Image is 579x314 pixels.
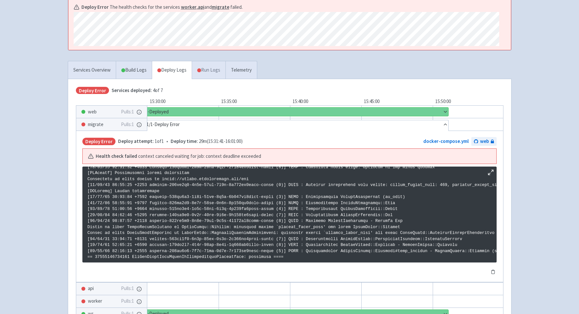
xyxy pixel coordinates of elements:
[181,4,197,10] a: worker
[361,98,433,105] div: 15:45:00
[480,138,489,145] span: web
[147,98,219,105] div: 15:30:00
[290,98,361,105] div: 15:40:00
[198,4,204,10] a: api
[112,87,163,94] span: 4 of 7
[121,285,134,292] span: Pulls: 1
[82,138,115,145] span: Deploy Error
[88,121,103,128] span: migrate
[118,138,154,144] span: Deploy attempt:
[76,87,109,94] span: Deploy Error
[118,138,164,145] span: 1 of 1
[212,4,229,10] a: migrate
[171,138,243,145] span: 29m ( 15:31:41 - 16:01:00 )
[121,297,134,305] span: Pulls: 1
[423,138,469,144] a: docker-compose.yml
[88,297,102,305] span: worker
[96,153,137,160] b: Health check failed
[471,137,497,146] a: web
[81,4,109,11] b: Deploy Error
[488,169,494,176] button: Maximize log window
[219,98,290,105] div: 15:35:00
[433,98,504,105] div: 15:50:00
[110,4,243,11] span: The health checks for the services , and failed.
[112,87,152,93] span: Services deployed:
[225,61,257,79] a: Telemetry
[138,153,261,160] span: context canceled waiting for job: context deadline exceeded
[121,108,134,116] span: Pulls: 1
[116,61,152,79] a: Build Logs
[68,61,116,79] a: Services Overview
[118,138,243,145] span: •
[152,61,192,79] a: Deploy Logs
[88,285,94,292] span: api
[88,108,97,116] span: web
[192,61,225,79] a: Run Logs
[171,138,198,144] span: Deploy time:
[121,121,134,128] span: Pulls: 1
